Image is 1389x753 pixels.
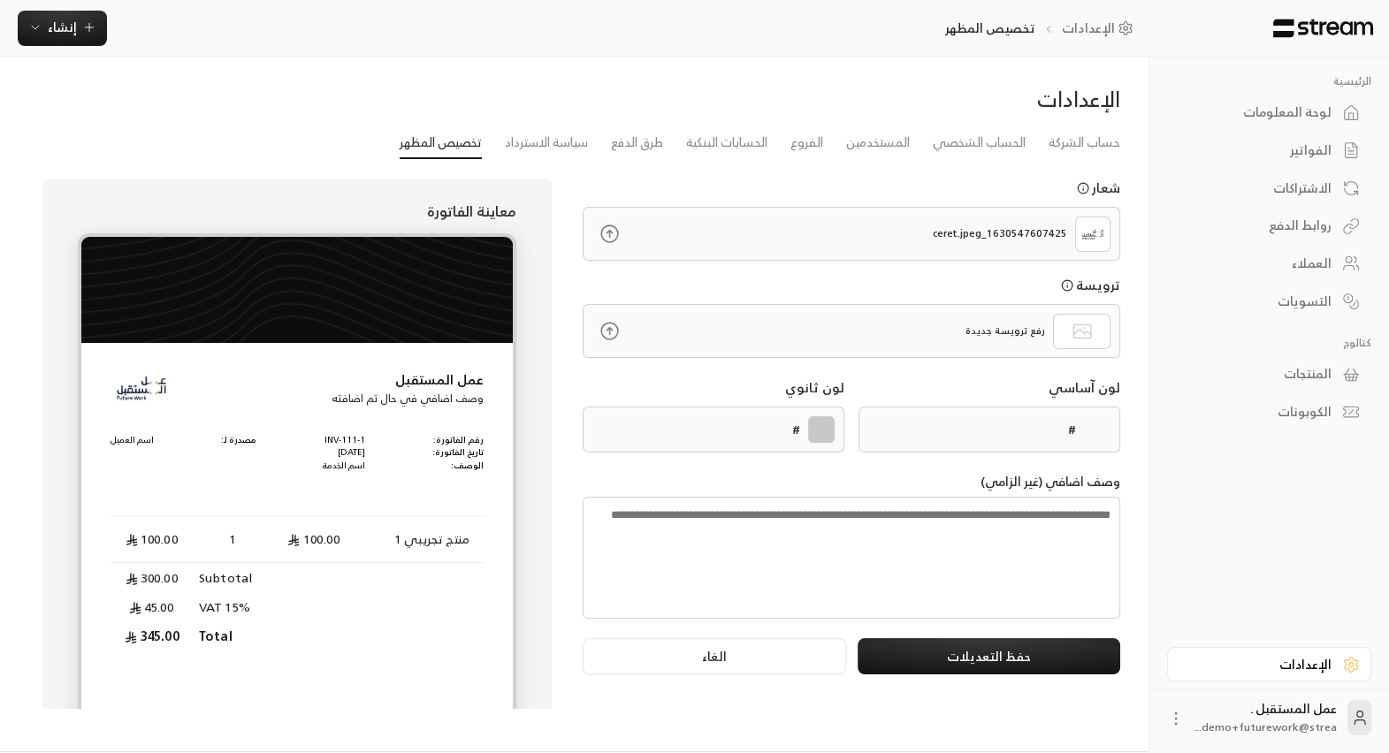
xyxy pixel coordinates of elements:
p: رقم الفاتورة: [432,434,484,447]
p: 1630547607425_ceret.jpeg [933,226,1067,241]
a: تخصيص المظهر [400,127,482,159]
div: لوحة المعلومات [1189,103,1332,121]
a: الإعدادات [1167,647,1371,681]
a: الحسابات البنكية [686,127,767,158]
p: # [1068,420,1076,439]
td: 45.00 [111,592,194,621]
p: كتالوج [1167,336,1371,350]
button: إنشاء [18,11,107,46]
a: الاشتراكات [1167,171,1371,205]
div: التسويات [1189,293,1332,310]
p: وصف اضافي في حال تم اضافته [332,390,484,407]
svg: يجب أن يكون حجم الشعار اقل من 1MB, الملفات المقبولة هيا PNG و JPG [1061,279,1073,292]
a: حساب الشركة [1049,127,1120,158]
a: طرق الدفع [611,127,663,158]
th: الكمية [193,487,273,517]
p: تخصيص المظهر [944,19,1035,37]
p: [DATE] [323,446,365,460]
p: تاريخ الفاتورة: [432,446,484,460]
div: العملاء [1189,255,1332,272]
a: الإعدادات [1062,19,1140,37]
p: # [792,420,800,439]
span: 1 [225,530,242,548]
p: وصف اضافي (غير الزامي) [583,472,1120,491]
div: الإعدادات [583,85,1120,113]
div: المنتجات [1189,365,1332,383]
span: demo+futurework@strea... [1195,718,1337,736]
p: اسم الخدمة [323,460,365,473]
td: VAT 15% [193,592,273,621]
a: لوحة المعلومات [1167,95,1371,130]
p: معاينة الفاتورة [78,201,515,222]
a: الفروع [790,127,823,158]
button: الغاء [583,638,845,674]
a: العملاء [1167,247,1371,281]
img: Logo [111,357,172,419]
img: header.png [81,237,512,343]
td: 100.00 [274,516,355,563]
table: Products Preview [111,487,484,651]
div: روابط الدفع [1189,217,1332,234]
a: الفواتير [1167,133,1371,168]
a: روابط الدفع [1167,209,1371,243]
p: مصدرة لـ: [221,434,256,447]
div: الفواتير [1189,141,1332,159]
td: 100.00 [111,516,194,563]
div: عمل المستقبل . [1195,700,1337,735]
div: الاشتراكات [1189,179,1332,197]
a: التسويات [1167,284,1371,318]
p: لون آساسي [1049,378,1120,398]
span: إنشاء [48,16,77,38]
p: عمل المستقبل [332,370,484,390]
div: الكوبونات [1189,403,1332,421]
img: Logo [1080,221,1106,247]
p: اسم العميل [111,434,154,447]
td: 345.00 [111,621,194,650]
td: Subtotal [193,563,273,592]
p: رفع ترويسة جديدة [965,323,1045,338]
button: حفظ التعديلات [858,638,1120,674]
th: المجموع [111,487,194,517]
div: الإعدادات [1189,656,1332,673]
td: Total [193,621,273,650]
svg: يجب أن يكون حجم الشعار اقل من 1MB, الملفات المقبولة هيا PNG و JPG [1077,182,1089,194]
a: المنتجات [1167,357,1371,392]
td: منتج تجريبي 1 [355,516,484,563]
td: 300.00 [111,563,194,592]
th: السعر [274,487,355,517]
a: الحساب الشخصي [933,127,1026,158]
a: سياسة الاسترداد [505,127,588,158]
nav: breadcrumb [944,19,1139,37]
th: المنتج [355,487,484,517]
p: الوصف: [432,460,484,473]
a: الكوبونات [1167,395,1371,430]
p: INV-111-1 [323,434,365,447]
p: لون ثانوي [785,378,844,398]
p: الرئيسية [1167,74,1371,88]
a: المستخدمين [846,127,910,158]
img: Logo [1271,19,1375,38]
p: شعار [1092,179,1120,198]
p: ترويسة [1076,276,1120,295]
